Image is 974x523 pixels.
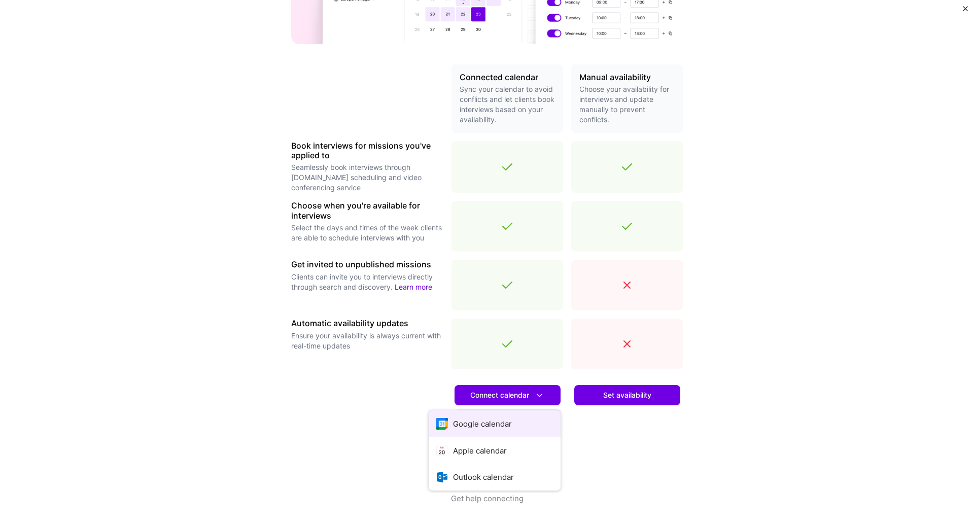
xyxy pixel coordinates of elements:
[429,410,561,437] button: Google calendar
[436,471,448,483] i: icon OutlookCalendar
[291,162,443,193] p: Seamlessly book interviews through [DOMAIN_NAME] scheduling and video conferencing service
[291,223,443,243] p: Select the days and times of the week clients are able to schedule interviews with you
[579,73,675,82] h3: Manual availability
[534,390,545,401] i: icon DownArrowWhite
[460,73,555,82] h3: Connected calendar
[574,385,680,405] button: Set availability
[603,390,651,400] span: Set availability
[455,385,561,405] button: Connect calendar
[291,141,443,160] h3: Book interviews for missions you've applied to
[291,272,443,292] p: Clients can invite you to interviews directly through search and discovery.
[455,409,561,430] a: Learn more
[291,260,443,269] h3: Get invited to unpublished missions
[460,84,555,125] p: Sync your calendar to avoid conflicts and let clients book interviews based on your availability.
[291,331,443,351] p: Ensure your availability is always current with real-time updates
[436,445,448,457] i: icon AppleCalendar
[963,6,968,17] button: Close
[429,437,561,464] button: Apple calendar
[291,201,443,220] h3: Choose when you're available for interviews
[395,283,432,291] a: Learn more
[291,319,443,328] h3: Automatic availability updates
[429,464,561,491] button: Outlook calendar
[579,84,675,125] p: Choose your availability for interviews and update manually to prevent conflicts.
[436,418,448,430] i: icon Google
[470,390,545,401] span: Connect calendar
